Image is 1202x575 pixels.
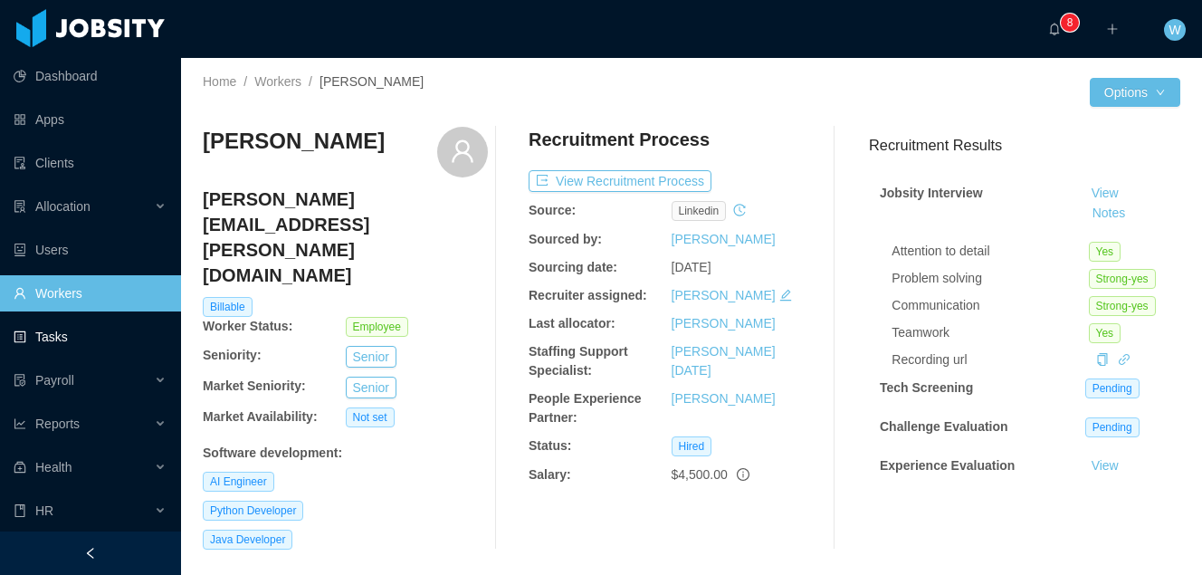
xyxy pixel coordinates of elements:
a: [PERSON_NAME] [672,288,776,302]
b: Sourcing date: [529,260,617,274]
a: icon: exportView Recruitment Process [529,174,711,188]
i: icon: solution [14,200,26,213]
a: icon: profileTasks [14,319,167,355]
i: icon: medicine-box [14,461,26,474]
b: Source: [529,203,576,217]
span: Reports [35,417,80,431]
button: icon: exportView Recruitment Process [529,170,711,192]
i: icon: bell [1048,23,1061,35]
a: icon: link [1118,352,1130,367]
b: Seniority: [203,348,262,362]
span: Allocation [35,199,91,214]
h3: Recruitment Results [869,134,1180,157]
b: Market Seniority: [203,379,306,393]
span: Not set [346,407,395,427]
b: Status: [529,438,571,453]
button: Senior [346,346,396,368]
b: Staffing Support Specialist: [529,344,628,378]
span: Strong-yes [1089,269,1156,289]
div: Attention to detail [892,242,1088,261]
i: icon: user [450,139,475,164]
span: W [1169,19,1180,41]
span: Hired [672,436,712,456]
span: Yes [1089,242,1121,262]
p: 8 [1067,14,1073,32]
span: Health [35,460,72,474]
i: icon: plus [1106,23,1119,35]
a: [PERSON_NAME] [672,316,776,331]
b: Market Availability: [203,409,318,424]
b: Recruiter assigned: [529,288,647,302]
b: Sourced by: [529,232,602,246]
sup: 8 [1061,14,1079,32]
a: icon: robotUsers [14,232,167,268]
strong: Tech Screening [880,380,973,395]
span: AI Engineer [203,472,274,492]
span: / [243,74,247,89]
b: Salary: [529,467,571,482]
i: icon: file-protect [14,374,26,387]
span: linkedin [672,201,727,221]
span: Yes [1089,323,1121,343]
a: [PERSON_NAME][DATE] [672,344,776,378]
i: icon: history [733,204,746,216]
h3: [PERSON_NAME] [203,127,385,156]
button: Optionsicon: down [1090,78,1180,107]
a: [PERSON_NAME] [672,391,776,406]
i: icon: link [1118,353,1130,366]
span: Payroll [35,373,74,388]
span: Pending [1085,379,1140,398]
a: icon: pie-chartDashboard [14,58,167,94]
div: Problem solving [892,269,1088,288]
a: View [1085,186,1125,200]
div: Teamwork [892,323,1088,342]
span: [PERSON_NAME] [320,74,424,89]
a: Workers [254,74,301,89]
span: Java Developer [203,530,292,550]
i: icon: edit [779,289,792,302]
a: icon: userWorkers [14,275,167,311]
span: info-circle [737,468,749,481]
a: View [1085,458,1125,473]
div: Communication [892,296,1088,315]
strong: Experience Evaluation [880,458,1015,473]
i: icon: book [14,504,26,517]
strong: Jobsity Interview [880,186,983,200]
button: Notes [1085,475,1133,497]
span: Strong-yes [1089,296,1156,316]
div: Recording url [892,350,1088,369]
a: icon: appstoreApps [14,101,167,138]
span: [DATE] [672,260,711,274]
span: Billable [203,297,253,317]
span: $4,500.00 [672,467,728,482]
b: Last allocator: [529,316,615,331]
h4: [PERSON_NAME][EMAIL_ADDRESS][PERSON_NAME][DOMAIN_NAME] [203,187,488,288]
b: Worker Status: [203,319,292,333]
span: Employee [346,317,408,337]
button: Senior [346,377,396,398]
i: icon: line-chart [14,417,26,430]
h4: Recruitment Process [529,127,710,152]
a: [PERSON_NAME] [672,232,776,246]
a: icon: auditClients [14,145,167,181]
a: Home [203,74,236,89]
strong: Challenge Evaluation [880,419,1008,434]
i: icon: copy [1096,353,1109,366]
b: Software development : [203,446,342,460]
b: People Experience Partner: [529,391,642,425]
span: HR [35,503,53,518]
span: Pending [1085,417,1140,437]
span: Python Developer [203,501,303,521]
div: Copy [1096,350,1109,369]
span: / [309,74,312,89]
button: Notes [1085,203,1133,225]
